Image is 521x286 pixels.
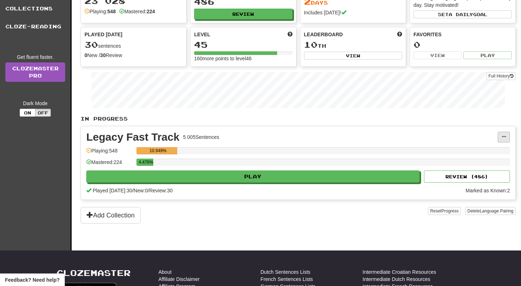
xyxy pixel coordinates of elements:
span: Language Pairing [480,208,513,214]
div: Get fluent faster. [5,53,65,61]
div: Playing: 548 [86,147,133,159]
strong: 0 [85,52,87,58]
button: On [20,109,35,117]
div: 5 005 Sentences [183,133,219,141]
div: Includes [DATE]! [304,9,402,16]
strong: 548 [107,9,116,14]
div: 4.476% [139,159,153,166]
button: Review [194,9,292,19]
div: 160 more points to level 46 [194,55,292,62]
div: Legacy Fast Track [86,132,179,142]
div: th [304,40,402,50]
span: New: 0 [134,188,148,193]
a: ClozemasterPro [5,62,65,82]
button: Play [86,170,420,183]
div: sentences [85,40,183,50]
button: Review (486) [424,170,510,183]
div: 10.949% [139,147,177,154]
strong: 224 [146,9,155,14]
a: Clozemaster [57,268,131,277]
span: 30 [85,39,98,50]
span: / [148,188,149,193]
div: 45 [194,40,292,49]
button: Full History [486,72,516,80]
button: ResetProgress [428,207,460,215]
button: Add Collection [81,207,141,224]
span: Played [DATE] [85,31,122,38]
a: Affiliate Disclaimer [159,276,200,283]
div: New / Review [85,52,183,59]
span: / [132,188,134,193]
span: a daily [449,12,473,17]
a: French Sentences Lists [261,276,313,283]
div: Mastered: 224 [86,159,133,170]
div: Dark Mode [5,100,65,107]
button: DeleteLanguage Pairing [465,207,516,215]
div: Marked as Known: 2 [465,187,510,194]
span: Progress [442,208,459,214]
strong: 30 [100,52,106,58]
button: Seta dailygoal [414,10,512,18]
button: View [414,51,462,59]
button: Play [463,51,512,59]
a: About [159,268,172,276]
p: In Progress [81,115,516,122]
div: Favorites [414,31,512,38]
button: Off [35,109,51,117]
span: Review: 30 [149,188,173,193]
span: This week in points, UTC [397,31,402,38]
span: Score more points to level up [288,31,293,38]
span: 10 [304,39,318,50]
span: Leaderboard [304,31,343,38]
div: Mastered: [119,8,155,15]
a: Intermediate Croatian Resources [363,268,436,276]
a: Intermediate Dutch Resources [363,276,430,283]
a: Dutch Sentences Lists [261,268,310,276]
span: Level [194,31,210,38]
div: Playing: [85,8,116,15]
button: View [304,52,402,60]
span: Open feedback widget [5,276,59,283]
div: 0 [414,40,512,49]
span: Played [DATE]: 30 [93,188,132,193]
